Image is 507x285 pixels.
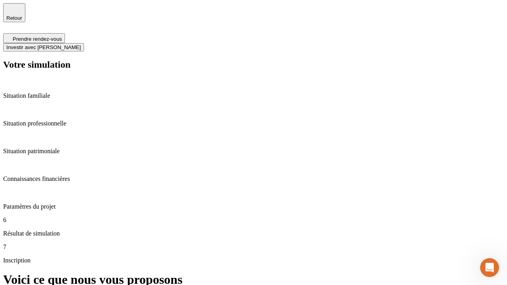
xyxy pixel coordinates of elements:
[3,230,504,237] p: Résultat de simulation
[3,59,504,70] h2: Votre simulation
[3,92,504,99] p: Situation familiale
[3,217,504,224] p: 6
[6,44,81,50] span: Investir avec [PERSON_NAME]
[3,175,504,182] p: Connaissances financières
[13,36,62,42] span: Prendre rendez-vous
[6,15,22,21] span: Retour
[3,148,504,155] p: Situation patrimoniale
[3,33,65,43] button: Prendre rendez-vous
[480,258,499,277] iframe: Intercom live chat
[3,3,25,22] button: Retour
[3,257,504,264] p: Inscription
[3,43,84,51] button: Investir avec [PERSON_NAME]
[3,120,504,127] p: Situation professionnelle
[3,203,504,210] p: Paramètres du projet
[3,243,504,251] p: 7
